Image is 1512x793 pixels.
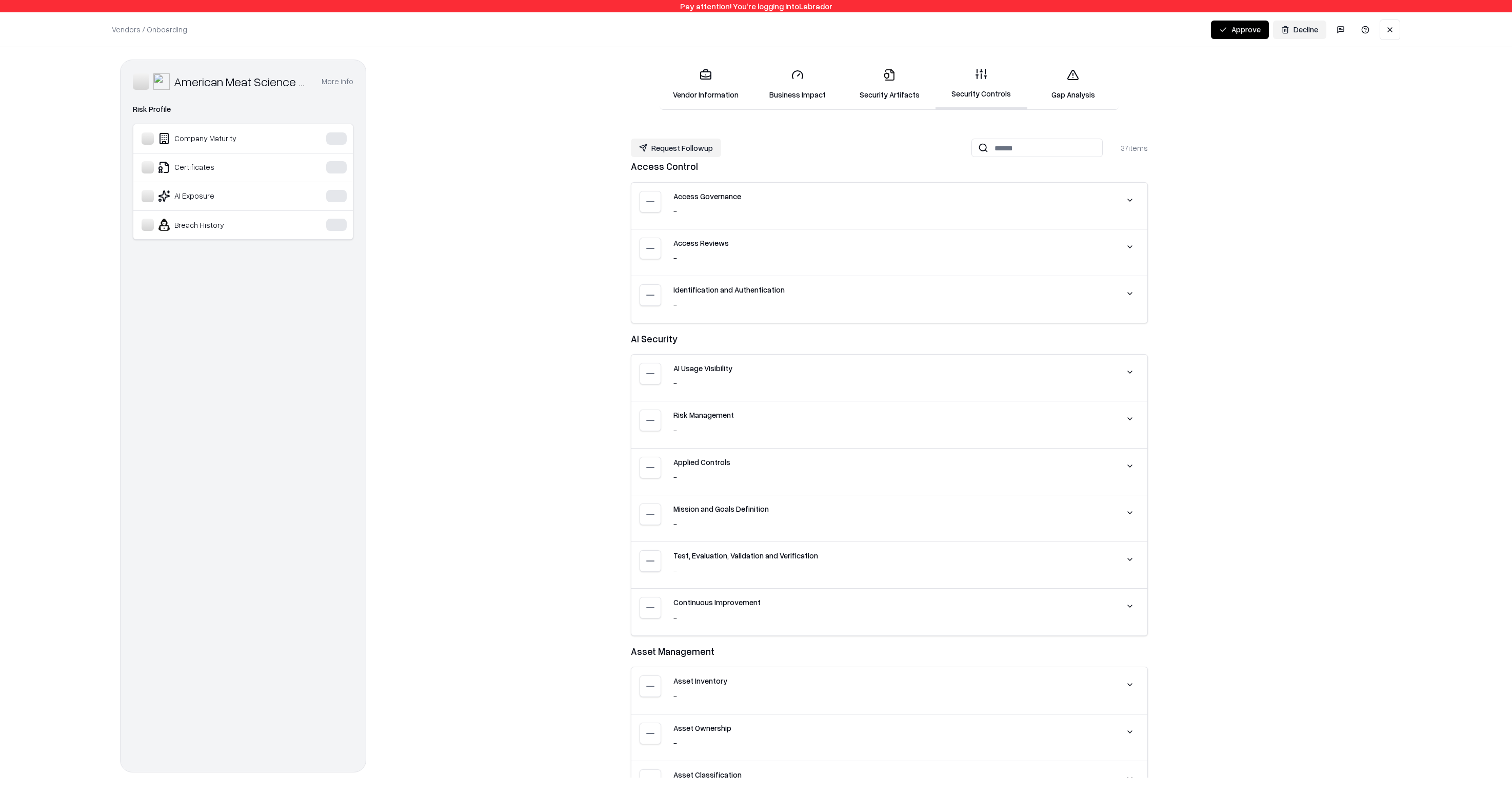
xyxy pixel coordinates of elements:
div: Asset Ownership [673,723,1108,733]
div: - [673,378,1108,389]
div: American Meat Science Association (AMSA) [174,73,309,90]
a: Vendor Information [660,61,751,108]
div: AI Exposure [142,190,295,202]
div: Risk Management [673,410,1108,420]
div: - [673,612,1108,623]
div: Asset Classification [673,769,1108,780]
div: Company Maturity [142,132,295,145]
div: Asset Inventory [673,675,1108,686]
div: 37 items [1107,143,1148,153]
div: - [673,299,1108,310]
div: Access Control [631,159,1148,174]
div: Continuous Improvement [673,597,1108,608]
div: Test, Evaluation, Validation and Verification [673,550,1108,561]
div: - [673,472,1108,482]
div: - [673,690,1108,701]
button: Approve [1211,21,1269,39]
div: Identification and Authentication [673,284,1108,295]
div: AI Usage Visibility [673,363,1108,374]
a: Gap Analysis [1027,61,1119,108]
div: - [673,738,1108,748]
div: - [673,425,1108,436]
button: Request Followup [631,139,721,157]
div: Asset Management [631,644,1148,659]
a: Security Artifacts [843,61,935,108]
div: Access Reviews [673,238,1108,248]
div: Risk Profile [133,103,353,115]
div: - [673,565,1108,576]
button: Decline [1273,21,1326,39]
div: Mission and Goals Definition [673,504,1108,514]
button: More info [322,72,353,91]
p: Vendors / Onboarding [112,24,187,35]
div: - [673,206,1108,217]
div: Applied Controls [673,457,1108,468]
div: Breach History [142,219,295,231]
a: Security Controls [936,60,1027,109]
div: Certificates [142,161,295,173]
div: AI Security [631,332,1148,346]
div: - [673,518,1108,529]
div: Access Governance [673,191,1108,202]
img: American Meat Science Association (AMSA) [153,73,170,90]
div: - [673,253,1108,263]
a: Business Impact [751,61,843,108]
